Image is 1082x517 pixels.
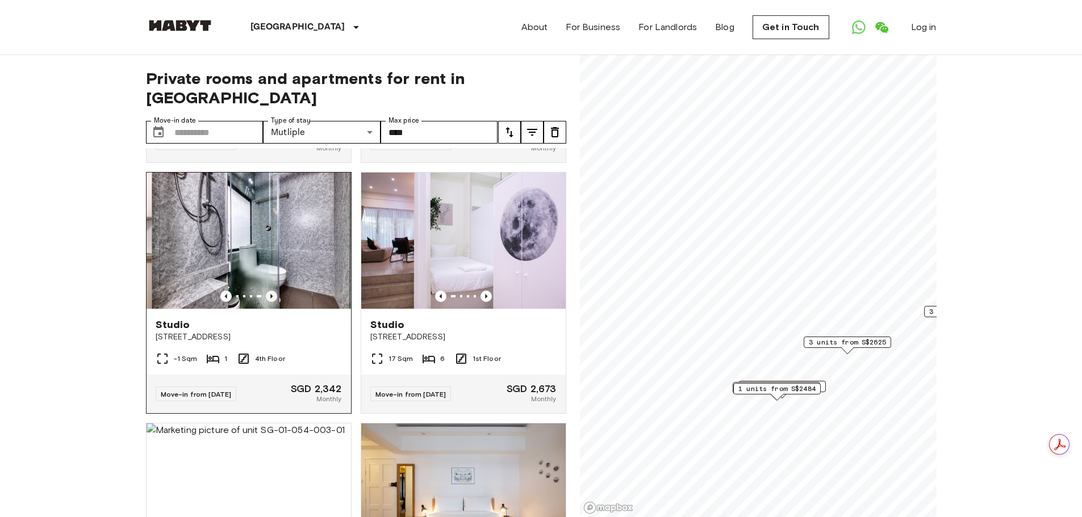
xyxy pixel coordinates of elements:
[473,354,501,364] span: 1st Floor
[152,173,356,309] img: Marketing picture of unit SG-01-059-004-01
[583,501,633,514] a: Mapbox logo
[255,354,285,364] span: 4th Floor
[738,381,826,398] div: Map marker
[738,383,815,393] span: 1 units from S$2342
[156,331,342,343] span: [STREET_ADDRESS]
[370,318,405,331] span: Studio
[753,15,829,39] a: Get in Touch
[507,384,556,394] span: SGD 2,673
[804,337,891,354] div: Map marker
[271,116,311,125] label: Type of stay
[375,390,446,398] span: Move-in from [DATE]
[521,121,544,144] button: tune
[361,172,566,414] a: Marketing picture of unit SG-01-107-002-001Previous imagePrevious imageStudio[STREET_ADDRESS]17 S...
[521,20,548,34] a: About
[370,331,557,343] span: [STREET_ADDRESS]
[361,173,566,309] img: Marketing picture of unit SG-01-107-002-001
[847,16,870,39] a: Open WhatsApp
[388,116,419,125] label: Max price
[544,121,566,144] button: tune
[154,116,196,125] label: Move-in date
[224,354,227,364] span: 1
[156,318,190,331] span: Studio
[924,306,1012,323] div: Map marker
[263,121,381,144] div: Mutliple
[316,143,341,153] span: Monthly
[291,384,341,394] span: SGD 2,342
[715,20,734,34] a: Blog
[146,172,352,414] a: Previous imagePrevious imageStudio[STREET_ADDRESS]-1 Sqm14th FloorMove-in from [DATE]SGD 2,342Mon...
[220,291,232,302] button: Previous image
[481,291,492,302] button: Previous image
[250,20,345,34] p: [GEOGRAPHIC_DATA]
[733,383,821,401] div: Map marker
[929,306,1006,317] span: 3 units from S$2036
[733,382,820,400] div: Map marker
[316,394,341,404] span: Monthly
[147,121,170,144] button: Choose date
[435,291,446,302] button: Previous image
[911,20,937,34] a: Log in
[266,291,277,302] button: Previous image
[498,121,521,144] button: tune
[738,384,816,394] span: 1 units from S$2484
[388,354,413,364] span: 17 Sqm
[146,20,214,31] img: Habyt
[743,381,821,392] span: 1 units from S$2520
[146,69,566,107] span: Private rooms and apartments for rent in [GEOGRAPHIC_DATA]
[566,20,620,34] a: For Business
[531,394,556,404] span: Monthly
[161,390,232,398] span: Move-in from [DATE]
[440,354,445,364] span: 6
[809,337,886,347] span: 3 units from S$2625
[638,20,697,34] a: For Landlords
[531,143,556,153] span: Monthly
[174,354,198,364] span: -1 Sqm
[870,16,893,39] a: Open WeChat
